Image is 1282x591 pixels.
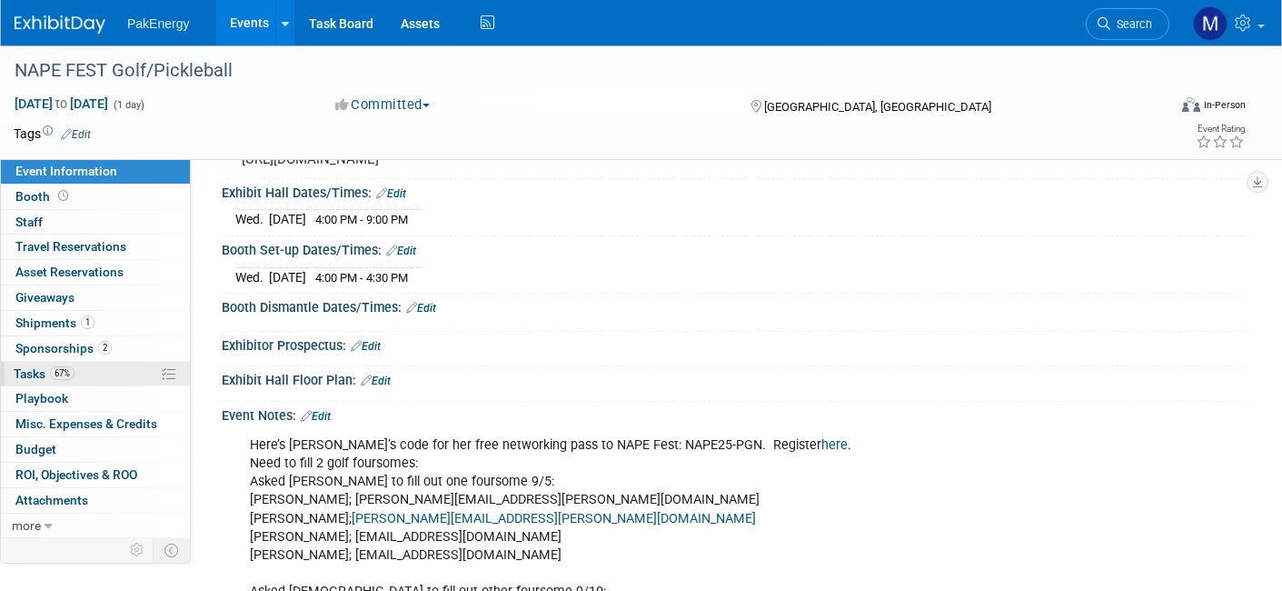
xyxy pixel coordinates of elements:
span: Booth [15,189,72,204]
span: Asset Reservations [15,265,124,279]
span: Budget [15,442,56,456]
td: Personalize Event Tab Strip [122,538,154,562]
a: ROI, Objectives & ROO [1,463,190,487]
span: [GEOGRAPHIC_DATA], [GEOGRAPHIC_DATA] [764,100,991,114]
a: Edit [406,302,436,315]
span: 1 [81,316,94,329]
a: Asset Reservations [1,260,190,285]
span: 2 [98,341,112,355]
a: Attachments [1,488,190,513]
td: Wed. [235,210,269,229]
a: Edit [376,187,406,200]
a: Edit [301,410,331,423]
span: 4:00 PM - 9:00 PM [315,213,408,226]
div: NAPE FEST Golf/Pickleball [8,55,1141,87]
div: In-Person [1203,98,1246,112]
img: ExhibitDay [15,15,105,34]
span: more [12,518,41,533]
td: [DATE] [269,267,306,286]
span: Giveaways [15,290,75,305]
span: Attachments [15,493,88,507]
div: Exhibit Hall Dates/Times: [222,179,1246,203]
span: Staff [15,215,43,229]
div: Exhibit Hall Floor Plan: [222,366,1246,390]
a: Search [1086,8,1169,40]
span: Search [1110,17,1152,31]
div: Exhibitor Prospectus: [222,332,1246,356]
a: Giveaways [1,285,190,310]
span: Booth not reserved yet [55,189,72,203]
span: (1 day) [112,99,144,111]
span: Travel Reservations [15,239,126,254]
span: Sponsorships [15,341,112,356]
a: Edit [361,375,391,387]
td: [DATE] [269,210,306,229]
a: [PERSON_NAME][EMAIL_ADDRESS][PERSON_NAME][DOMAIN_NAME] [352,511,756,526]
div: Booth Dismantle Dates/Times: [222,294,1246,317]
a: Event Information [1,159,190,184]
img: Format-Inperson.png [1182,97,1200,112]
td: Toggle Event Tabs [154,538,191,562]
div: Event Format [1063,95,1246,122]
div: Booth Set-up Dates/Times: [222,236,1246,260]
span: 4:00 PM - 4:30 PM [315,271,408,285]
span: Event Information [15,164,117,178]
a: here [821,437,848,453]
span: PakEnergy [127,16,189,31]
a: Sponsorships2 [1,336,190,361]
td: Tags [14,125,91,143]
button: Committed [329,95,437,115]
td: Wed. [235,267,269,286]
div: Event Notes: [222,402,1246,426]
a: Travel Reservations [1,235,190,259]
span: Shipments [15,316,94,330]
span: 67% [50,366,75,380]
span: [DATE] [DATE] [14,95,109,112]
a: Misc. Expenses & Credits [1,412,190,436]
div: Event Rating [1196,125,1245,134]
span: ROI, Objectives & ROO [15,467,137,482]
a: Edit [61,128,91,141]
a: Booth [1,185,190,209]
span: Misc. Expenses & Credits [15,416,157,431]
a: Edit [351,340,381,353]
a: Playbook [1,386,190,411]
a: more [1,514,190,538]
a: Staff [1,210,190,235]
span: Playbook [15,391,68,406]
a: Budget [1,437,190,462]
span: Tasks [14,366,75,381]
a: Edit [386,245,416,257]
img: Michael Hagenbrock [1193,6,1227,41]
a: Shipments1 [1,311,190,336]
a: Tasks67% [1,362,190,386]
span: to [53,96,70,111]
